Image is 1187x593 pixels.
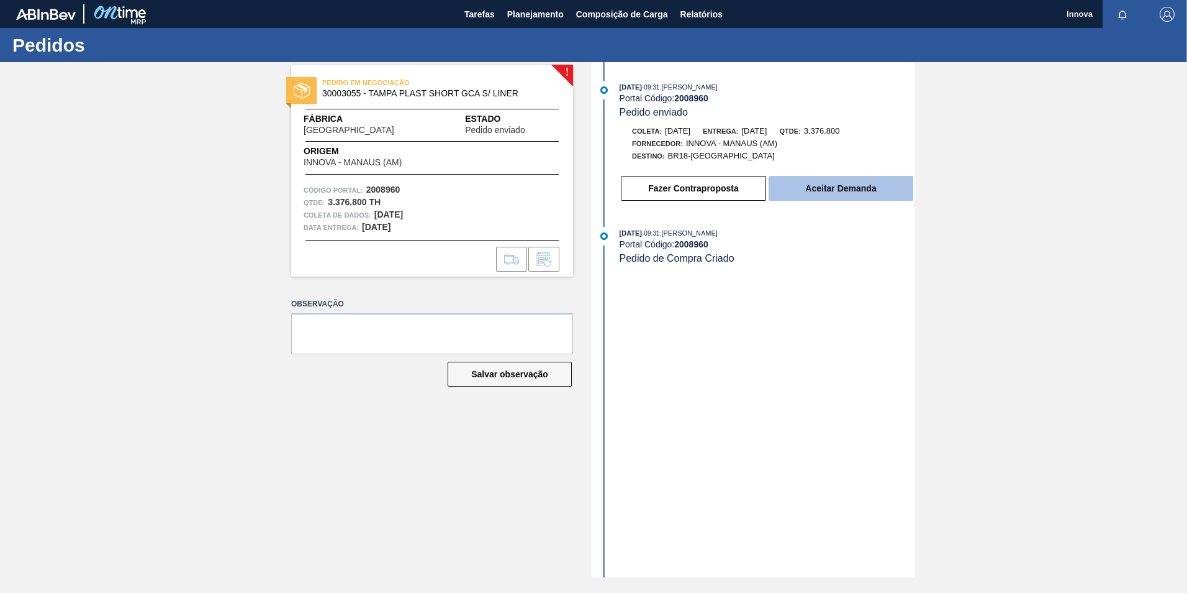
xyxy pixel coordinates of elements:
strong: 2008960 [674,239,708,249]
img: estado [294,83,310,99]
div: Ir para Composição de Carga [496,247,527,272]
span: Data entrega: [304,221,359,234]
img: Logout [1160,7,1175,22]
span: [DATE] [620,229,642,237]
img: TNhmsLtSVTkK8tSr43FrP2fwEKptu5GPRR3wAAAABJRU5ErkJggg== [16,9,76,20]
span: Pedido enviado [620,107,688,117]
img: atual [600,86,608,94]
img: atual [600,232,608,240]
button: Fazer Contraproposta [621,176,766,201]
button: Notificações [1103,6,1142,23]
h1: Pedidos [12,38,233,52]
span: 30003055 - TAMPA PLAST SHORT GCA S/ LINER [322,89,548,98]
span: 3.376,800 [804,126,840,136]
span: Fornecedor: [632,140,683,147]
span: Coleta: [632,127,662,135]
span: : [PERSON_NAME] [659,83,718,91]
span: INNOVA - MANAUS (AM) [304,158,402,167]
strong: 2008960 [366,185,400,195]
span: [DATE] [741,126,767,136]
span: : [PERSON_NAME] [659,229,718,237]
span: Qtde: [779,127,800,135]
span: Qtde : [304,196,325,209]
span: Estado [465,113,561,126]
div: Portal Código: [620,93,914,103]
span: Pedido de Compra Criado [620,253,734,264]
strong: [DATE] [374,209,403,219]
div: Portal Código: [620,239,914,249]
label: Observação [291,295,573,313]
strong: 2008960 [674,93,708,103]
span: Relatórios [680,7,723,22]
div: Informar alteração no pedido [528,247,559,272]
span: Entrega: [703,127,738,135]
span: - 09:31 [642,230,659,237]
button: Salvar observação [448,362,572,387]
span: Planejamento [507,7,564,22]
span: [DATE] [665,126,690,136]
span: Coleta de dados: [304,209,371,221]
span: INNOVA - MANAUS (AM) [686,139,777,148]
span: [GEOGRAPHIC_DATA] [304,126,394,135]
span: - 09:31 [642,84,659,91]
strong: [DATE] [362,222,390,232]
span: PEDIDO EM NEGOCIAÇÃO [322,76,496,89]
span: Origem [304,145,437,158]
span: [DATE] [620,83,642,91]
span: BR18-[GEOGRAPHIC_DATA] [668,151,775,160]
span: Tarefas [464,7,495,22]
strong: 3.376.800 TH [328,197,381,207]
span: Composição de Carga [576,7,668,22]
span: Fábrica [304,113,433,126]
font: Código Portal: [304,186,363,194]
span: Destino: [632,152,665,160]
button: Aceitar Demanda [769,176,913,201]
span: Pedido enviado [465,126,525,135]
